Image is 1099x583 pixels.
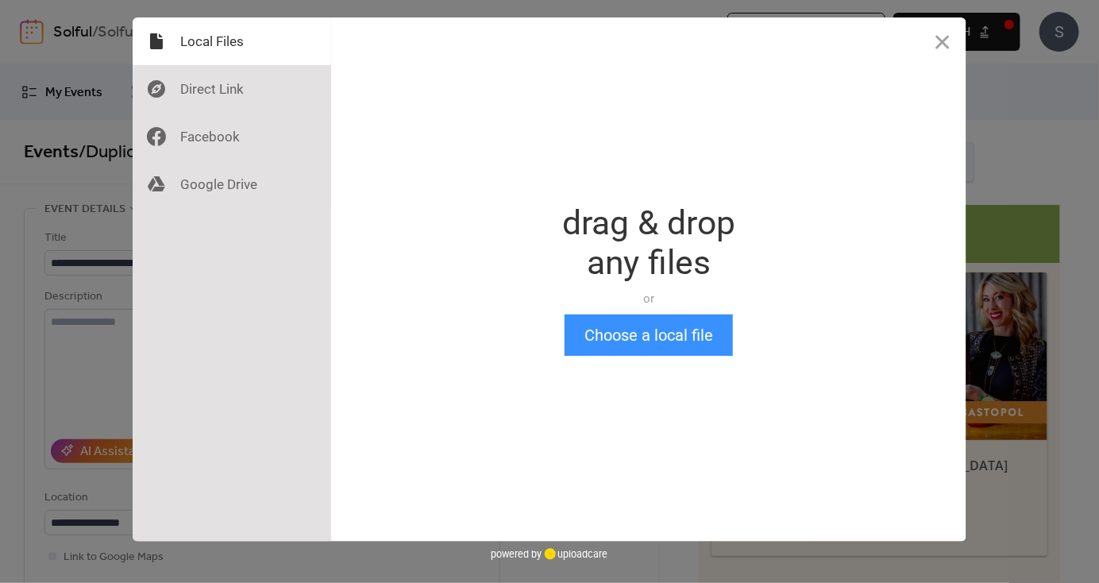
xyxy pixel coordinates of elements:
button: Choose a local file [565,315,733,356]
div: Direct Link [133,65,331,113]
div: powered by [492,542,608,566]
div: Facebook [133,113,331,160]
button: Close [919,17,966,65]
div: drag & drop any files [562,203,735,283]
div: Google Drive [133,160,331,208]
div: Local Files [133,17,331,65]
a: uploadcare [542,548,608,560]
div: or [562,291,735,307]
